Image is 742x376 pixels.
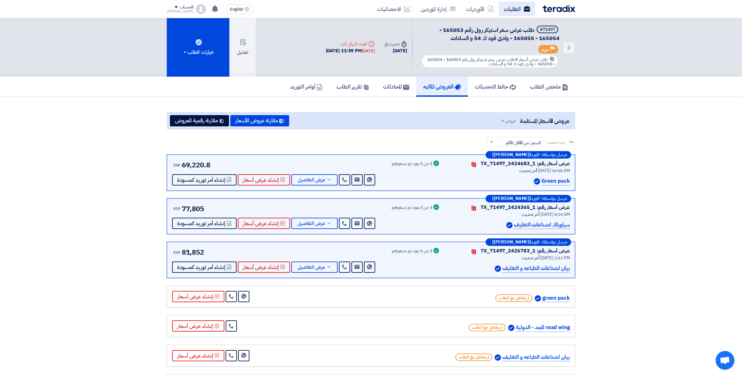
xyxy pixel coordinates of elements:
div: – [486,151,571,159]
span: عرض التفاصيل [298,221,325,226]
button: عرض التفاصيل [291,218,338,229]
img: Verified Account [495,266,501,272]
span: عرض التفاصيل [298,178,325,182]
button: مقارنة عروض الأسعار [230,115,289,126]
img: Verified Account [508,325,514,331]
button: عرض التفاصيل [291,262,338,273]
span: المورد [531,240,539,244]
p: سيلوباك لصناعات التغليف [514,221,570,229]
div: Open chat [716,351,734,370]
a: الأوردرات [461,2,499,16]
span: أخر تحديث [522,255,540,261]
button: إنشاء أمر توريد كمسودة [172,262,237,273]
button: إنشاء عرض أسعار [172,320,224,332]
button: إنشاء عرض أسعار [238,174,290,185]
div: عرض أسعار رقم: TX_71497_2424365_1 [481,204,570,211]
p: Green pack [541,177,570,185]
div: [PERSON_NAME] [167,10,193,13]
b: ([PERSON_NAME]) [492,153,531,157]
div: #71497 [540,28,555,32]
b: ([PERSON_NAME]) [492,196,531,201]
div: الموعد النهائي للرد [326,41,375,47]
span: #طلب عرض سعر استيكر رول رقم 165053 - 165054 - 165055 - وادى فود ك 54 و السادات [427,56,555,67]
span: مهم [541,47,549,53]
a: ملخص الطلب [523,77,575,97]
span: إنشاء أمر توريد كمسودة [177,221,225,226]
div: عرض أسعار رقم: TX_71497_2424683_1 [481,160,570,167]
span: [DATE] 2:52 PM [540,255,570,261]
span: مرسل بواسطة: [541,153,567,157]
span: إنشاء عرض أسعار [243,178,279,182]
img: Verified Account [495,354,501,361]
h5: حائط التحديثات [475,83,516,90]
a: أوامر التوريد [283,77,330,97]
span: أخر تحديث [522,211,540,218]
span: EGP [173,162,181,168]
span: طلب عرض سعر استيكر رول رقم 165053 - 165054 - 165055 - وادى فود ك 54 و السادات [439,26,560,42]
img: Teradix logo [543,5,575,12]
span: 77,805 [182,204,204,214]
div: عرض أسعار رقم: TX_71497_2426783_1 [481,247,570,255]
a: إدارة الموردين [416,2,461,16]
span: رتب حسب [547,139,565,145]
span: لم يتفاعل مع الطلب [455,353,492,361]
span: [DATE] 8:34 AM [540,211,570,218]
button: English [226,4,253,14]
a: العروض الماليه [416,77,468,97]
span: أخر تحديث [519,167,537,174]
div: – [486,238,571,246]
span: 69,220.8 [182,160,210,170]
span: المورد [531,196,539,201]
span: المورد [531,153,539,157]
span: 81,852 [182,247,204,257]
button: إنشاء عرض أسعار [172,291,224,302]
p: بيان لصناعات الطباعه و التغليف [502,353,570,362]
span: EGP [173,250,181,255]
h5: تقرير الطلب [336,83,369,90]
span: مرسل بواسطة: [541,240,567,244]
a: المحادثات [376,77,416,97]
span: إنشاء أمر توريد كمسودة [177,265,225,270]
button: إنشاء أمر توريد كمسودة [172,174,237,185]
span: طلب عرض أسعار [519,56,548,63]
h5: المحادثات [383,83,409,90]
button: إنشاء عرض أسعار [172,350,224,361]
button: عرض التفاصيل [291,174,338,185]
p: بيان لصناعات الطباعه و التغليف [502,264,570,273]
img: Verified Account [506,222,513,228]
span: إنشاء عرض أسعار [243,221,279,226]
span: لم يتفاعل مع الطلب [495,294,532,302]
span: عرض التفاصيل [298,265,325,270]
span: English [230,7,243,12]
button: مقارنة رقمية للعروض [170,115,229,126]
button: إنشاء عرض أسعار [238,218,290,229]
img: Verified Account [534,178,540,185]
div: [DATE] [362,48,374,54]
div: 3 من 3 بنود تم تسعيرهم [392,249,432,254]
a: الطلبات [499,2,535,16]
button: إنشاء أمر توريد كمسودة [172,218,237,229]
h5: طلب عرض سعر استيكر رول رقم 165053 - 165054 - 165055 - وادى فود ك 54 و السادات [420,26,560,42]
h5: العروض الماليه [423,83,461,90]
span: عروض الأسعار المستلمة [520,117,570,125]
div: [DATE] 11:59 PM [326,47,375,54]
button: خيارات الطلب [167,18,229,77]
div: الحساب [180,5,193,10]
span: إنشاء أمر توريد كمسودة [177,178,225,182]
button: تعديل [229,18,256,77]
div: صدرت في [385,41,407,47]
button: إنشاء عرض أسعار [238,262,290,273]
div: 3 من 3 بنود تم تسعيرهم [392,205,432,210]
span: EGP [173,206,181,211]
h5: ملخص الطلب [530,83,568,90]
img: Verified Account [535,295,541,302]
a: تقرير الطلب [330,77,376,97]
a: الاحصائيات [372,2,416,16]
p: road wing المجد - الدولية [516,323,570,332]
div: 3 من 3 بنود تم تسعيرهم [392,161,432,166]
b: ([PERSON_NAME]) [492,240,531,244]
div: خيارات الطلب [182,48,214,56]
div: – [486,195,571,202]
span: [DATE] 10:08 AM [538,167,570,174]
span: عروض 9 [501,118,516,124]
